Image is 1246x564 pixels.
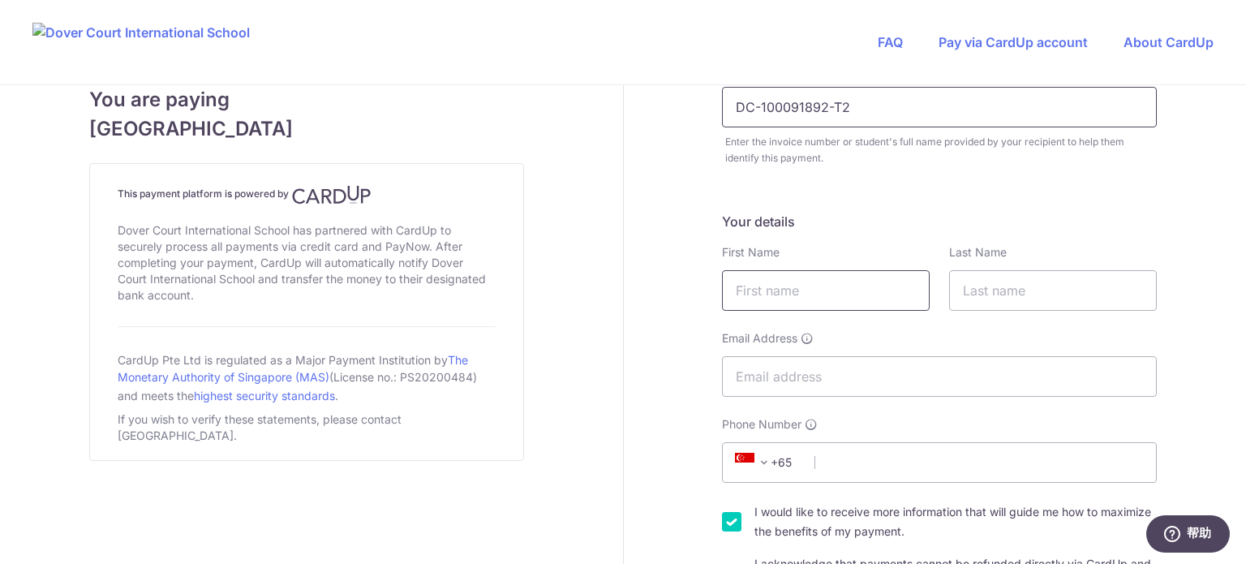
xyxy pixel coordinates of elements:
span: Email Address [722,330,797,347]
div: If you wish to verify these statements, please contact [GEOGRAPHIC_DATA]. [118,408,496,447]
h5: Your details [722,212,1157,231]
input: Email address [722,356,1157,397]
div: Dover Court International School has partnered with CardUp to securely process all payments via c... [118,219,496,307]
input: Last name [949,270,1157,311]
span: [GEOGRAPHIC_DATA] [89,114,524,144]
img: CardUp [292,185,372,205]
span: You are paying [89,85,524,114]
iframe: 打开一个小组件，您可以在其中找到更多信息 [1145,515,1230,556]
a: About CardUp [1124,34,1214,50]
span: Phone Number [722,416,801,433]
label: Last Name [949,244,1007,260]
label: I would like to receive more information that will guide me how to maximize the benefits of my pa... [754,502,1157,541]
label: First Name [722,244,780,260]
a: FAQ [878,34,903,50]
a: highest security standards [194,389,335,403]
div: Enter the invoice number or student's full name provided by your recipient to help them identify ... [725,134,1157,166]
h4: This payment platform is powered by [118,185,496,205]
div: CardUp Pte Ltd is regulated as a Major Payment Institution by (License no.: PS20200484) and meets... [118,347,496,408]
span: +65 [735,453,774,472]
input: First name [722,270,930,311]
a: Pay via CardUp account [939,34,1088,50]
span: +65 [730,453,803,472]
